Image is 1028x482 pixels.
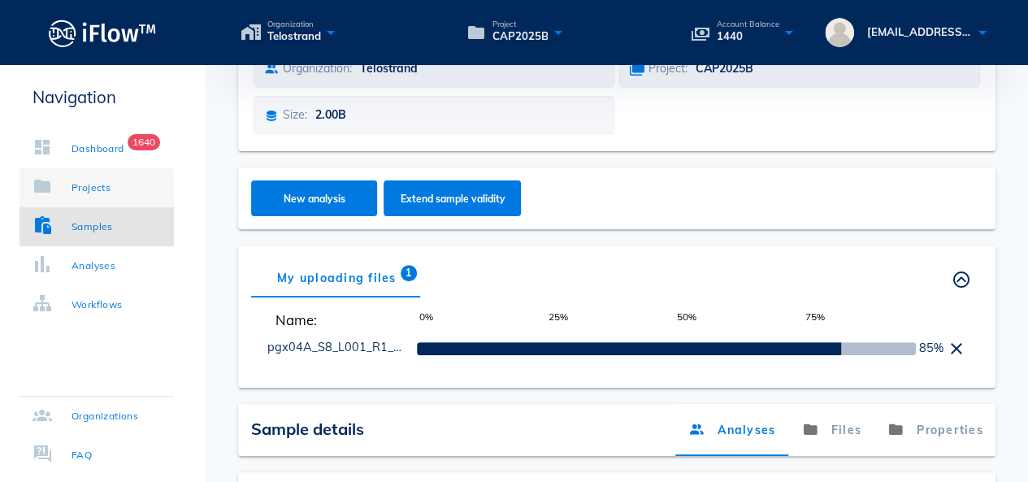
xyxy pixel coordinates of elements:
[20,85,174,110] p: Navigation
[696,61,753,76] span: CAP2025B
[315,107,346,122] span: 2.00B
[400,193,505,205] span: Extend sample validity
[677,310,805,330] span: 50%
[251,419,364,439] span: Sample details
[675,404,788,456] a: Analyses
[788,404,874,456] a: Files
[267,193,362,205] span: New analysis
[267,28,321,45] span: Telostrand
[419,310,548,330] span: 0%
[267,310,407,330] span: Name:
[128,134,160,150] span: Badge
[72,447,92,463] div: FAQ
[717,20,779,28] span: Account Balance
[492,28,548,45] span: CAP2025B
[717,28,779,45] span: 1440
[72,258,115,274] div: Analyses
[72,408,138,424] div: Organizations
[72,219,113,235] div: Samples
[548,310,676,330] span: 25%
[874,404,995,456] a: Properties
[251,258,423,297] div: My uploading files
[401,265,417,281] span: Badge
[360,61,418,76] span: Telostrand
[251,180,377,216] button: New analysis
[384,180,521,216] button: Extend sample validity
[283,107,307,122] span: Size:
[825,18,854,47] img: avatar.16069ca8.svg
[492,20,548,28] span: Project
[72,297,123,313] div: Workflows
[648,61,688,76] span: Project:
[267,340,462,354] a: pgx04A_S8_L001_R1_001.fastq.gz
[72,141,124,157] div: Dashboard
[267,20,321,28] span: Organization
[919,340,943,358] span: 85%
[283,61,352,76] span: Organization:
[805,310,934,330] span: 75%
[72,180,111,196] div: Projects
